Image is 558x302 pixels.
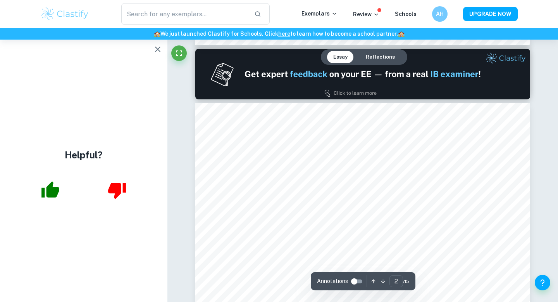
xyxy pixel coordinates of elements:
button: UPGRADE NOW [463,7,518,21]
h6: We just launched Clastify for Schools. Click to learn how to become a school partner. [2,30,556,38]
h6: AH [436,10,444,18]
button: Fullscreen [171,45,187,61]
button: Reflections [360,51,401,63]
img: Clastify logo [40,6,90,22]
button: Essay [327,51,354,63]
span: 🏫 [154,31,160,37]
img: Ad [195,49,530,99]
span: / 15 [403,278,409,285]
a: Schools [395,11,417,17]
span: 🏫 [398,31,405,37]
p: Review [353,10,379,19]
input: Search for any exemplars... [121,3,248,25]
a: here [278,31,290,37]
h4: Helpful? [65,148,103,162]
span: Annotations [317,277,348,285]
button: Help and Feedback [535,275,550,290]
button: AH [432,6,448,22]
p: Exemplars [301,9,338,18]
